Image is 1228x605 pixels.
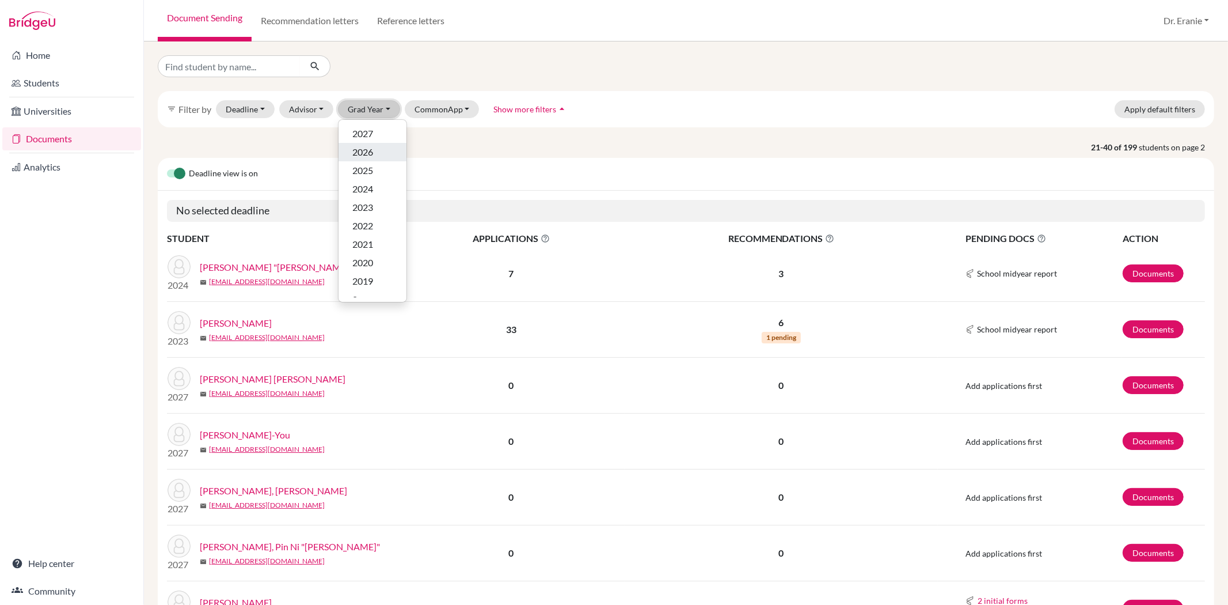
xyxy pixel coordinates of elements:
span: School midyear report [977,267,1057,279]
button: 2027 [339,124,406,143]
a: Documents [1123,264,1184,282]
a: [PERSON_NAME]-You [200,428,290,442]
p: 2027 [168,390,191,404]
span: mail [200,447,207,453]
button: Apply default filters [1115,100,1205,118]
span: mail [200,391,207,398]
a: [PERSON_NAME] [PERSON_NAME] [200,372,345,386]
a: [EMAIL_ADDRESS][DOMAIN_NAME] [209,556,325,566]
b: 0 [508,547,514,558]
span: 2023 [352,201,373,214]
button: 2020 [339,254,406,272]
span: 2027 [352,127,373,141]
span: PENDING DOCS [965,232,1121,245]
p: 0 [625,434,937,448]
p: 2023 [168,334,191,348]
span: 1 pending [762,332,801,343]
b: 0 [508,436,514,447]
a: [PERSON_NAME] [200,316,272,330]
a: Community [2,580,141,603]
img: Bridge-U [9,12,55,30]
img: Chen, Audrey Ting-You [168,423,191,446]
button: CommonApp [405,100,480,118]
span: 2022 [352,219,373,233]
button: 2023 [339,198,406,217]
p: 6 [625,316,937,330]
i: filter_list [167,104,176,114]
b: 33 [506,324,516,335]
p: 0 [625,546,937,560]
span: mail [200,502,207,509]
a: [EMAIL_ADDRESS][DOMAIN_NAME] [209,444,325,455]
img: CHANG, CHUN-YUNG "MICHELLE" [168,255,191,278]
img: Chen, Michael Junior [168,479,191,502]
a: Documents [2,127,141,150]
p: 2027 [168,502,191,516]
span: 2026 [352,145,373,159]
span: APPLICATIONS [398,232,624,245]
b: 0 [508,380,514,391]
p: 2027 [168,446,191,460]
span: 2019 [352,274,373,288]
a: [PERSON_NAME] "[PERSON_NAME]" [200,260,352,274]
img: Chen, Pin Ni "Peggy" [168,535,191,558]
img: Common App logo [965,325,975,334]
img: Chen, Charles [168,311,191,334]
span: Deadline view is on [189,167,258,181]
button: Advisor [279,100,334,118]
p: 0 [625,379,937,392]
button: 2026 [339,143,406,161]
img: Chen, Angelina Ting Jen [168,367,191,390]
button: 2021 [339,235,406,254]
span: Filter by [178,104,211,115]
span: Add applications first [965,437,1042,447]
span: Show more filters [493,104,556,114]
span: mail [200,558,207,565]
a: Universities [2,100,141,123]
a: Documents [1123,544,1184,562]
span: 2021 [352,237,373,251]
button: 2019 [339,272,406,290]
span: mail [200,335,207,342]
h5: No selected deadline [167,200,1205,222]
span: mail [200,279,207,286]
a: [PERSON_NAME], Pin Ni "[PERSON_NAME]" [200,540,380,554]
a: [PERSON_NAME], [PERSON_NAME] [200,484,347,498]
button: 0 [339,290,406,309]
button: Grad Year [338,100,400,118]
span: students on page 2 [1139,141,1214,153]
span: 0 [352,293,358,307]
a: Documents [1123,432,1184,450]
strong: 21-40 of 199 [1091,141,1139,153]
b: 7 [508,268,514,279]
p: 2024 [168,278,191,292]
button: 2025 [339,161,406,180]
a: Help center [2,552,141,575]
button: 2024 [339,180,406,198]
input: Find student by name... [158,55,301,77]
div: Grad Year [338,119,407,302]
a: Students [2,71,141,94]
p: 2027 [168,558,191,572]
img: Common App logo [965,269,975,278]
span: 2025 [352,164,373,177]
a: [EMAIL_ADDRESS][DOMAIN_NAME] [209,500,325,511]
button: Dr. Eranie [1158,10,1214,32]
button: 2022 [339,217,406,235]
p: 0 [625,490,937,504]
a: Analytics [2,156,141,179]
a: Documents [1123,376,1184,394]
a: Home [2,44,141,67]
a: Documents [1123,488,1184,506]
button: Show more filtersarrow_drop_up [484,100,577,118]
span: Add applications first [965,549,1042,558]
i: arrow_drop_up [556,103,568,115]
span: Add applications first [965,493,1042,502]
span: RECOMMENDATIONS [625,232,937,245]
a: [EMAIL_ADDRESS][DOMAIN_NAME] [209,277,325,287]
b: 0 [508,491,514,502]
a: [EMAIL_ADDRESS][DOMAIN_NAME] [209,388,325,399]
span: Add applications first [965,381,1042,391]
th: ACTION [1122,231,1205,246]
a: Documents [1123,320,1184,338]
